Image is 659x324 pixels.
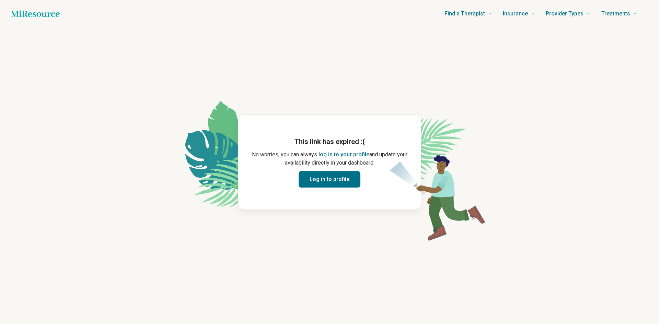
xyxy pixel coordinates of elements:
[249,151,410,167] p: No worries, you can always and update your availability directly in your dashboard.
[249,137,410,146] h1: This link has expired :(
[11,7,60,21] a: Home page
[601,9,630,19] span: Treatments
[546,9,583,19] span: Provider Types
[444,9,485,19] span: Find a Therapist
[503,9,528,19] span: Insurance
[299,171,360,188] button: Log in to profile
[319,151,369,159] button: log in to your profile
